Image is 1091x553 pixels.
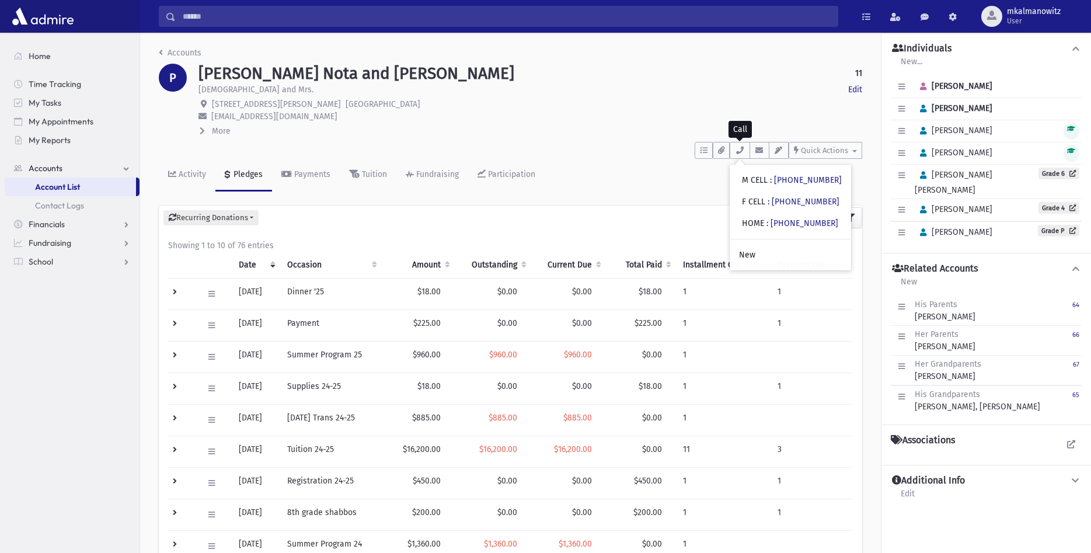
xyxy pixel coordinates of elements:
span: Fundraising [29,238,71,248]
button: Recurring Donations [163,210,259,225]
span: $16,200.00 [554,444,592,454]
a: New [900,275,918,296]
td: 1 [676,373,771,404]
button: Quick Actions [789,142,862,159]
a: 66 [1072,328,1079,353]
td: [DATE] [232,499,280,530]
td: [DATE] Trans 24-25 [280,404,382,436]
td: Summer Program 25 [280,341,382,373]
button: Individuals [891,43,1082,55]
a: Fundraising [5,234,140,252]
th: Total Paid: activate to sort column ascending [606,252,675,279]
td: 1 [676,278,771,309]
a: Accounts [5,159,140,178]
th: Current Due: activate to sort column ascending [531,252,607,279]
a: Fundraising [396,159,468,192]
a: My Appointments [5,112,140,131]
h4: Individuals [892,43,951,55]
span: Her Parents [915,329,958,339]
td: Supplies 24-25 [280,373,382,404]
span: $18.00 [639,287,662,297]
span: $0.00 [642,444,662,454]
div: F CELL [742,196,839,208]
a: Activity [159,159,215,192]
th: Installment Qty: activate to sort column ascending [676,252,771,279]
nav: breadcrumb [159,47,201,64]
a: Home [5,47,140,65]
img: AdmirePro [9,5,76,28]
span: mkalmanowitz [1007,7,1061,16]
td: [DATE] [232,467,280,499]
div: [PERSON_NAME] [915,358,981,382]
span: $885.00 [489,413,517,423]
a: Account List [5,178,136,196]
span: [STREET_ADDRESS][PERSON_NAME] [212,99,341,109]
span: $0.00 [497,287,517,297]
th: Date: activate to sort column ascending [232,252,280,279]
span: $0.00 [497,381,517,391]
span: $0.00 [497,507,517,517]
span: $1,360.00 [559,539,592,549]
span: Account List [35,182,80,192]
span: $1,360.00 [484,539,517,549]
span: $0.00 [572,287,592,297]
span: His Grandparents [915,389,980,399]
span: $200.00 [633,507,662,517]
td: [DATE] [232,404,280,436]
td: 11 [676,436,771,467]
td: Dinner '25 [280,278,382,309]
span: $0.00 [572,507,592,517]
td: 1 [771,278,853,309]
span: $0.00 [642,413,662,423]
span: [GEOGRAPHIC_DATA] [346,99,420,109]
a: [PHONE_NUMBER] [772,197,839,207]
p: [DEMOGRAPHIC_DATA] and Mrs. [198,84,313,96]
span: $0.00 [497,318,517,328]
div: Participation [486,169,535,179]
span: $0.00 [642,350,662,360]
td: $200.00 [382,499,454,530]
td: 1 [771,467,853,499]
td: 1 [676,404,771,436]
strong: 11 [855,67,862,79]
span: [PERSON_NAME] [PERSON_NAME] [915,170,992,195]
span: Contact Logs [35,200,84,211]
span: Home [29,51,51,61]
span: My Reports [29,135,71,145]
span: Quick Actions [801,146,848,155]
td: Payment [280,309,382,341]
span: [PERSON_NAME] [915,103,992,113]
td: 1 [771,499,853,530]
td: 8th grade shabbos [280,499,382,530]
span: : [770,175,772,185]
button: Related Accounts [891,263,1082,275]
td: $18.00 [382,278,454,309]
div: P [159,64,187,92]
div: [PERSON_NAME] [915,298,975,323]
span: $16,200.00 [479,444,517,454]
a: My Reports [5,131,140,149]
th: Amount: activate to sort column ascending [382,252,454,279]
div: Payments [292,169,330,179]
span: Accounts [29,163,62,173]
span: $885.00 [563,413,592,423]
a: Pledges [215,159,272,192]
a: Tuition [340,159,396,192]
td: $225.00 [382,309,454,341]
button: More [198,125,232,137]
td: $450.00 [382,467,454,499]
td: [DATE] [232,278,280,309]
input: Search [176,6,838,27]
small: 64 [1072,301,1079,309]
td: 1 [676,309,771,341]
span: $225.00 [635,318,662,328]
span: User [1007,16,1061,26]
a: Participation [468,159,545,192]
a: [PHONE_NUMBER] [774,175,842,185]
span: Financials [29,219,65,229]
th: Outstanding: activate to sort column ascending [455,252,531,279]
td: [DATE] [232,436,280,467]
td: 3 [771,436,853,467]
td: [DATE] [232,373,280,404]
span: Time Tracking [29,79,81,89]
